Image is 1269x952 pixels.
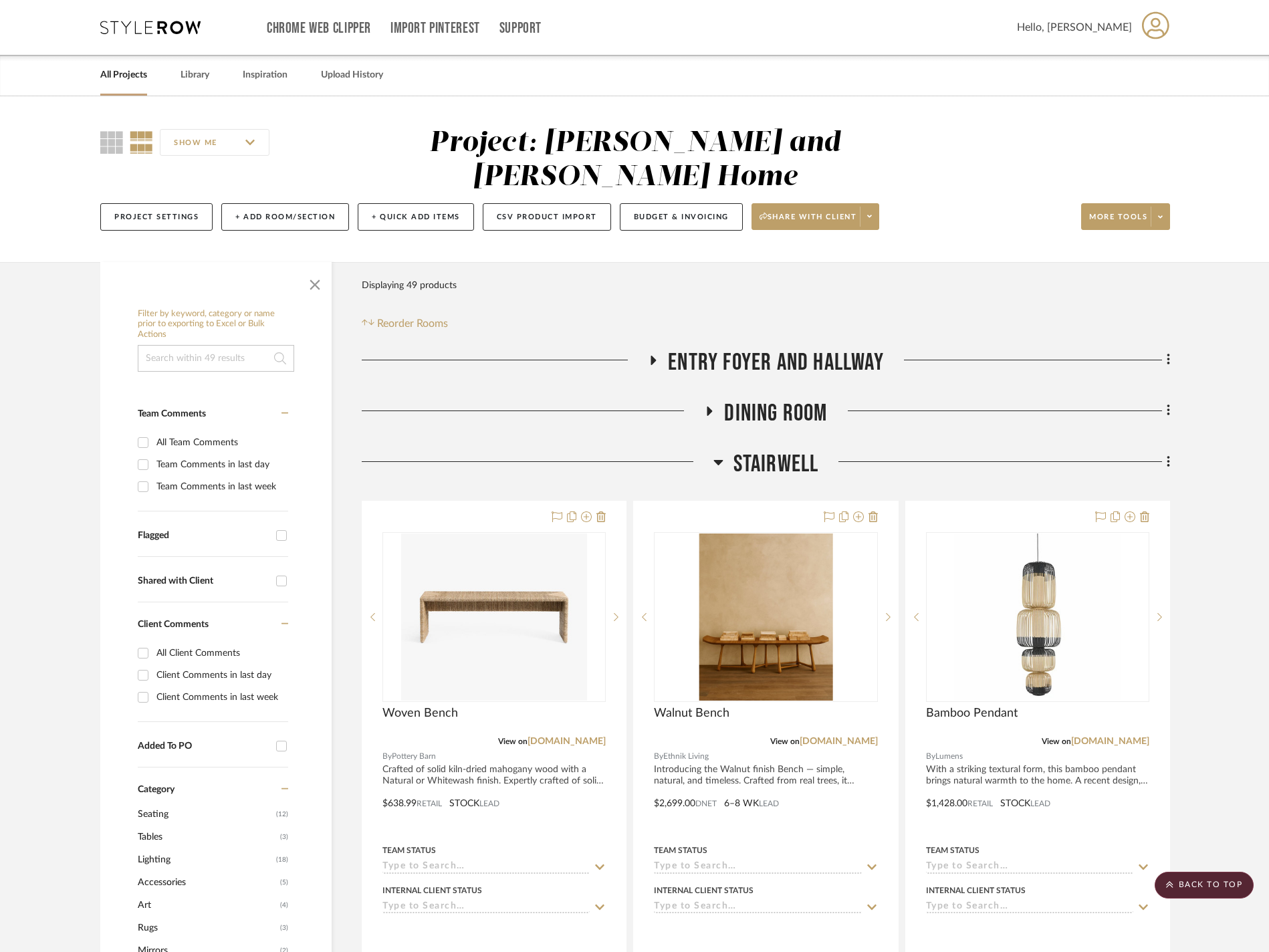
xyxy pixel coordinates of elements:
[760,212,857,232] span: Share with client
[100,66,147,84] a: All Projects
[528,737,606,746] a: [DOMAIN_NAME]
[654,861,861,874] input: Type to Search…
[280,826,288,848] span: (3)
[358,203,474,231] button: + Quick Add Items
[800,737,878,746] a: [DOMAIN_NAME]
[401,533,587,701] img: Woven Bench
[390,23,480,34] a: Import Pinterest
[138,409,206,419] span: Team Comments
[138,576,269,587] div: Shared with Client
[181,66,209,84] a: Library
[302,269,328,295] button: Close
[620,203,743,231] button: Budget & Invoicing
[280,872,288,893] span: (5)
[498,737,528,745] span: View on
[267,23,371,34] a: Chrome Web Clipper
[156,642,285,664] div: All Client Comments
[663,750,709,763] span: Ethnik Living
[1071,737,1149,746] a: [DOMAIN_NAME]
[1017,19,1132,35] span: Hello, [PERSON_NAME]
[483,203,611,231] button: CSV Product Import
[654,884,754,897] div: Internal Client Status
[382,861,590,874] input: Type to Search…
[276,849,288,870] span: (18)
[221,203,349,231] button: + Add Room/Section
[138,917,277,939] span: Rugs
[280,917,288,939] span: (3)
[1081,203,1170,230] button: More tools
[362,272,457,299] div: Displaying 49 products
[668,348,884,377] span: Entry Foyer and Hallway
[935,750,963,763] span: Lumens
[392,750,436,763] span: Pottery Barn
[280,895,288,916] span: (4)
[927,533,1149,701] div: 0
[276,804,288,825] span: (12)
[770,737,800,745] span: View on
[1155,872,1254,899] scroll-to-top-button: BACK TO TOP
[156,432,285,453] div: All Team Comments
[654,901,861,914] input: Type to Search…
[362,316,448,332] button: Reorder Rooms
[655,533,877,701] div: 0
[138,803,273,826] span: Seating
[382,884,482,897] div: Internal Client Status
[954,533,1121,701] img: Bamboo Pendant
[138,530,269,542] div: Flagged
[138,848,273,871] span: Lighting
[321,66,383,84] a: Upload History
[138,826,277,848] span: Tables
[926,884,1026,897] div: Internal Client Status
[138,741,269,752] div: Added To PO
[138,784,175,796] span: Category
[243,66,287,84] a: Inspiration
[156,665,285,686] div: Client Comments in last day
[926,844,979,856] div: Team Status
[382,901,590,914] input: Type to Search…
[699,533,832,701] img: Walnut Bench
[377,316,448,332] span: Reorder Rooms
[926,706,1018,721] span: Bamboo Pendant
[138,871,277,894] span: Accessories
[138,309,294,340] h6: Filter by keyword, category or name prior to exporting to Excel or Bulk Actions
[138,620,209,629] span: Client Comments
[156,476,285,497] div: Team Comments in last week
[156,454,285,475] div: Team Comments in last day
[156,687,285,708] div: Client Comments in last week
[499,23,542,34] a: Support
[429,129,840,191] div: Project: [PERSON_NAME] and [PERSON_NAME] Home
[138,894,277,917] span: Art
[926,901,1133,914] input: Type to Search…
[654,706,729,721] span: Walnut Bench
[724,399,827,428] span: Dining Room
[926,861,1133,874] input: Type to Search…
[654,844,707,856] div: Team Status
[654,750,663,763] span: By
[926,750,935,763] span: By
[733,450,819,479] span: Stairwell
[1089,212,1147,232] span: More tools
[1042,737,1071,745] span: View on
[100,203,213,231] button: Project Settings
[138,345,294,372] input: Search within 49 results
[382,844,436,856] div: Team Status
[752,203,880,230] button: Share with client
[382,706,458,721] span: Woven Bench
[382,750,392,763] span: By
